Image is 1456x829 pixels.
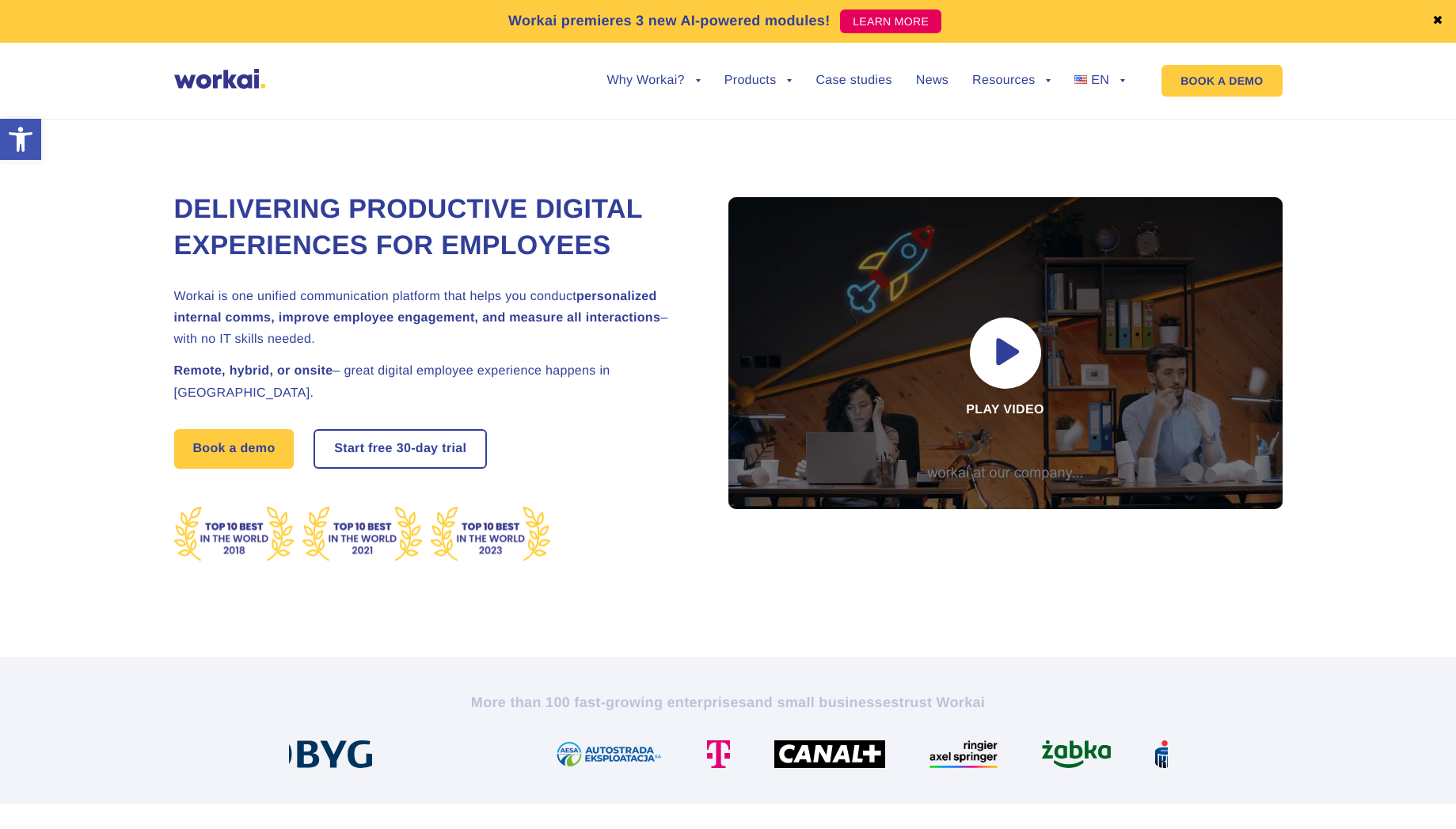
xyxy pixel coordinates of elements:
a: Resources [972,74,1051,87]
a: BOOK A DEMO [1161,65,1282,97]
a: Case studies [815,74,891,87]
i: and small businesses [747,694,899,710]
h2: – great digital employee experience happens in [GEOGRAPHIC_DATA]. [174,360,689,403]
strong: Remote, hybrid, or onsite [174,364,333,378]
span: EN [1091,74,1109,87]
a: Products [724,74,793,87]
a: LEARN MORE [840,10,941,33]
h2: More than 100 fast-growing enterprises trust Workai [289,693,1168,712]
p: Workai premieres 3 new AI-powered modules! [508,10,831,32]
h2: Workai is one unified communication platform that helps you conduct – with no IT skills needed. [174,286,689,351]
a: News [916,74,948,87]
a: Book a demo [174,429,295,469]
a: ✖ [1432,15,1443,28]
h1: Delivering Productive Digital Experiences for Employees [174,192,689,264]
a: Start free30-daytrial [315,431,485,467]
div: Play video [728,197,1283,509]
i: 30-day [397,443,439,455]
a: Why Workai? [606,74,700,87]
